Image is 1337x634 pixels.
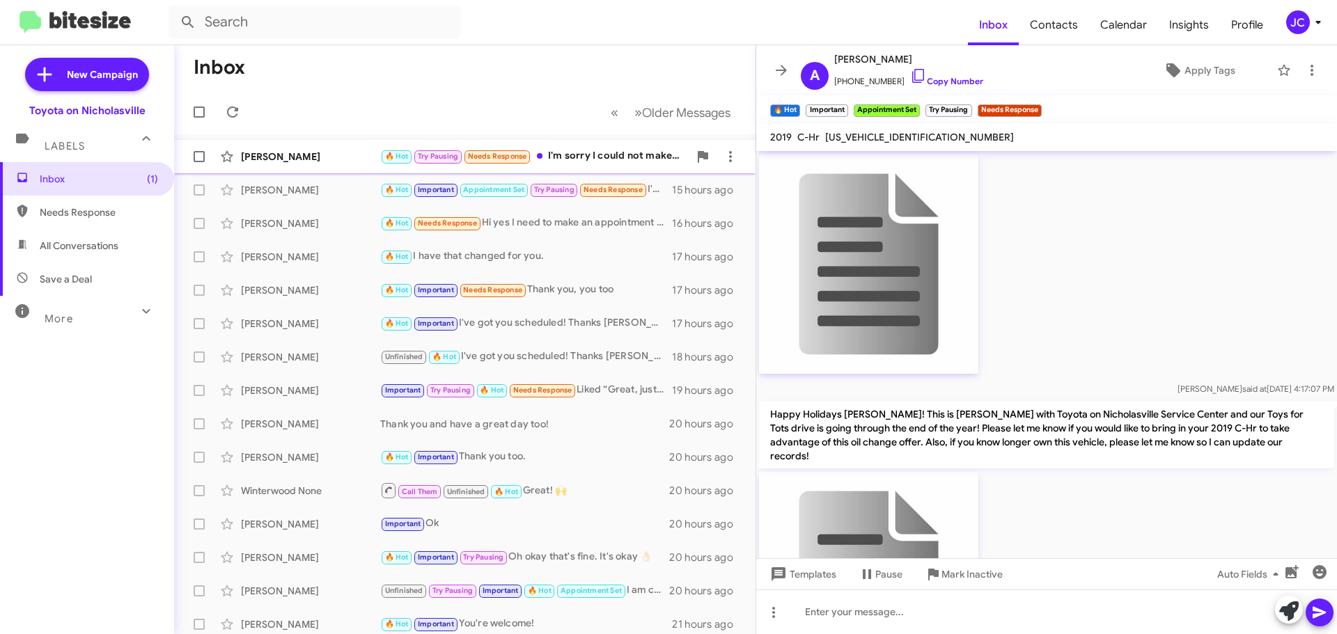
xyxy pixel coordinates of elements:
span: Try Pausing [432,586,473,595]
span: [US_VEHICLE_IDENTIFICATION_NUMBER] [825,131,1014,143]
div: 15 hours ago [672,183,744,197]
div: I have that changed for you. [380,248,672,264]
span: [PHONE_NUMBER] [834,68,983,88]
div: Oh okay that's fine. It's okay 👌🏻 [380,549,669,565]
div: 20 hours ago [669,450,744,464]
small: Try Pausing [925,104,971,117]
div: I've got you scheduled! Thanks [PERSON_NAME], have a great day! [380,315,672,331]
button: Auto Fields [1206,562,1295,587]
span: [PERSON_NAME] [DATE] 4:17:07 PM [1178,383,1334,394]
div: [PERSON_NAME] [241,584,380,598]
span: A [810,65,820,87]
span: Call Them [402,487,438,496]
span: All Conversations [40,239,118,253]
button: Mark Inactive [914,562,1014,587]
button: Pause [847,562,914,587]
span: Calendar [1089,5,1158,45]
span: 🔥 Hot [528,586,552,595]
div: Liked “Great, just let me know!” [380,382,672,398]
div: 17 hours ago [672,283,744,297]
small: Needs Response [978,104,1042,117]
p: Happy Holidays [PERSON_NAME]! This is [PERSON_NAME] with Toyota on Nicholasville Service Center a... [759,402,1334,468]
div: [PERSON_NAME] [241,216,380,230]
button: Next [626,98,739,127]
button: JC [1274,10,1322,34]
span: Unfinished [385,352,423,361]
span: 2019 [770,131,792,143]
div: [PERSON_NAME] [241,183,380,197]
button: Previous [602,98,627,127]
span: Appointment Set [561,586,622,595]
span: Important [418,553,454,562]
span: Inbox [40,172,158,186]
div: I am currently scheduling for [DATE] through [DATE]-[DATE]. [380,583,669,599]
div: [PERSON_NAME] [241,517,380,531]
div: Ok [380,516,669,532]
span: Appointment Set [463,185,524,194]
div: Thank you, you too [380,282,672,298]
div: 16 hours ago [672,216,744,230]
div: I'm so sorry but I have a family emergency and have to go out of town. Can we reschedule to [DATE... [380,182,672,198]
a: Profile [1220,5,1274,45]
span: C-Hr [797,131,820,143]
div: I'm sorry I could not make it [DATE]. My work schedule got jumbled this week but should be back t... [380,148,689,164]
div: [PERSON_NAME] [241,283,380,297]
span: [PERSON_NAME] [834,51,983,68]
span: Needs Response [584,185,643,194]
div: 20 hours ago [669,517,744,531]
span: 🔥 Hot [385,285,409,294]
span: said at [1242,383,1267,394]
span: Important [418,319,454,328]
small: Appointment Set [854,104,920,117]
span: Important [418,185,454,194]
span: Unfinished [447,487,485,496]
div: [PERSON_NAME] [241,317,380,331]
div: Thank you and have a great day too! [380,417,669,431]
span: Needs Response [513,386,572,395]
span: Needs Response [40,205,158,219]
div: Toyota on Nicholasville [29,104,146,118]
span: 🔥 Hot [480,386,503,395]
a: New Campaign [25,58,149,91]
span: Important [385,386,421,395]
div: [PERSON_NAME] [241,383,380,397]
div: [PERSON_NAME] [241,550,380,564]
span: Try Pausing [418,152,458,161]
a: Contacts [1019,5,1089,45]
span: (1) [147,172,158,186]
button: Apply Tags [1127,58,1270,83]
span: More [45,312,73,325]
a: Copy Number [910,76,983,86]
a: Insights [1158,5,1220,45]
div: 20 hours ago [669,417,744,431]
div: Great! 🙌 [380,482,669,499]
span: 🔥 Hot [494,487,518,496]
div: [PERSON_NAME] [241,150,380,164]
span: 🔥 Hot [385,185,409,194]
div: Thank you too. [380,449,669,465]
span: » [634,104,642,121]
div: [PERSON_NAME] [241,350,380,364]
span: Important [483,586,519,595]
span: Try Pausing [534,185,574,194]
div: 18 hours ago [672,350,744,364]
div: Winterwood None [241,484,380,498]
a: Inbox [968,5,1019,45]
div: [PERSON_NAME] [241,250,380,264]
div: I've got you scheduled! Thanks [PERSON_NAME], have a great day! [380,349,672,365]
span: Important [385,519,421,528]
span: 🔥 Hot [385,252,409,261]
div: 19 hours ago [672,383,744,397]
div: [PERSON_NAME] [241,450,380,464]
button: Templates [756,562,847,587]
img: 9k= [759,154,978,374]
div: Hi yes I need to make an appointment for an oil change and also my dash screen. It will only conn... [380,215,672,231]
span: Needs Response [468,152,527,161]
div: 20 hours ago [669,550,744,564]
span: Older Messages [642,105,730,120]
span: Save a Deal [40,272,92,286]
span: Try Pausing [430,386,471,395]
span: 🔥 Hot [385,219,409,228]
